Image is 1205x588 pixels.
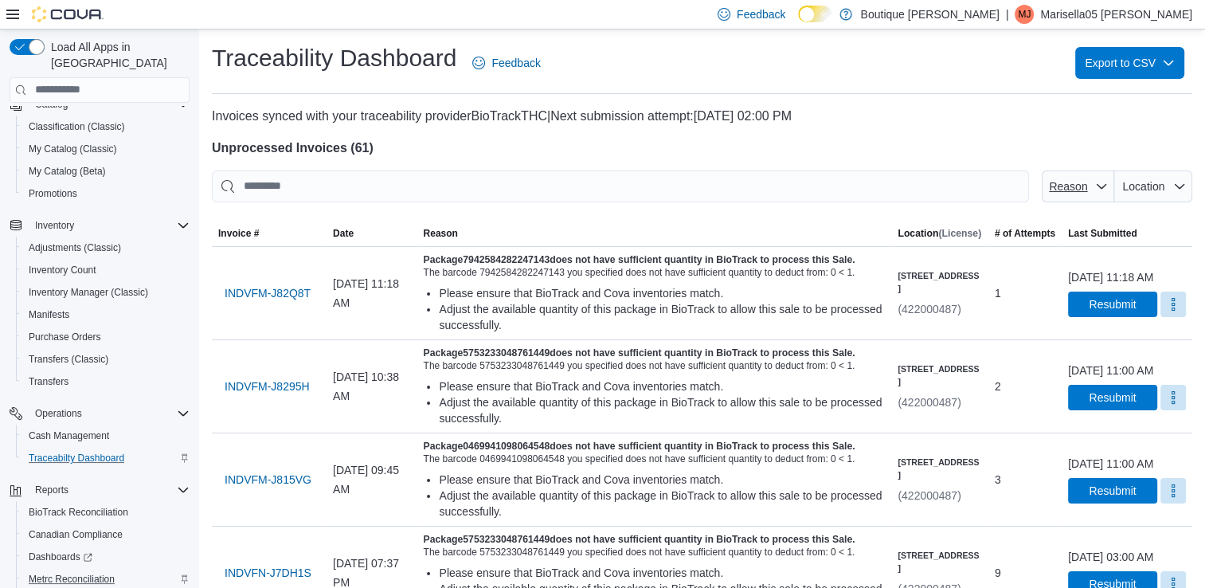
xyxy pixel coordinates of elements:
button: INDVFM-J8295H [218,370,316,402]
span: # of Attempts [995,227,1055,240]
span: 9 [995,563,1001,582]
h1: Traceability Dashboard [212,42,456,74]
span: Purchase Orders [29,331,101,343]
button: Location [1114,171,1192,202]
div: [DATE] 09:45 AM [327,454,417,505]
span: Inventory Manager (Classic) [29,286,148,299]
button: More [1160,478,1186,504]
p: Boutique [PERSON_NAME] [860,5,999,24]
button: Transfers (Classic) [16,348,196,370]
button: More [1160,385,1186,410]
span: INDVFN-J7DH1S [225,565,311,581]
h6: [STREET_ADDRESS] [898,456,982,481]
span: (422000487) [898,396,960,409]
button: Inventory [29,216,80,235]
button: Transfers [16,370,196,393]
div: Please ensure that BioTrack and Cova inventories match. [439,472,885,488]
span: Canadian Compliance [22,525,190,544]
button: Reason [1042,171,1114,202]
span: Cash Management [22,426,190,445]
a: Cash Management [22,426,115,445]
a: Classification (Classic) [22,117,131,136]
span: Purchase Orders [22,327,190,347]
span: BioTrack Reconciliation [22,503,190,522]
button: Purchase Orders [16,326,196,348]
a: Transfers [22,372,75,391]
button: Classification (Classic) [16,116,196,138]
span: Invoice # [218,227,259,240]
div: The barcode 5753233048761449 you specified does not have sufficient quantity to deduct from: 0 < 1. [423,546,885,559]
button: Inventory Count [16,259,196,281]
span: Reports [35,484,68,496]
span: Adjustments (Classic) [22,238,190,257]
span: Transfers [29,375,68,388]
button: Operations [29,404,88,423]
div: Please ensure that BioTrack and Cova inventories match. [439,565,885,581]
span: 3 [995,470,1001,489]
a: Traceabilty Dashboard [22,449,131,468]
div: Please ensure that BioTrack and Cova inventories match. [439,378,885,394]
span: BioTrack Reconciliation [29,506,128,519]
span: Classification (Classic) [29,120,125,133]
a: BioTrack Reconciliation [22,503,135,522]
button: My Catalog (Beta) [16,160,196,182]
span: Cash Management [29,429,109,442]
a: Dashboards [16,546,196,568]
h5: Package 5753233048761449 does not have sufficient quantity in BioTrack to process this Sale. [423,533,885,546]
button: My Catalog (Classic) [16,138,196,160]
div: Adjust the available quantity of this package in BioTrack to allow this sale to be processed succ... [439,394,885,426]
span: Manifests [22,305,190,324]
div: [DATE] 03:00 AM [1068,549,1153,565]
button: Reports [29,480,75,500]
a: Manifests [22,305,76,324]
span: Canadian Compliance [29,528,123,541]
span: Manifests [29,308,69,321]
span: 2 [995,377,1001,396]
span: (422000487) [898,489,960,502]
span: Location [1122,180,1164,193]
span: Resubmit [1089,483,1136,499]
span: Transfers [22,372,190,391]
a: Feedback [466,47,546,79]
span: Reason [1049,180,1087,193]
div: Marisella05 Jacquez [1015,5,1034,24]
span: Reason [423,227,457,240]
button: Export to CSV [1075,47,1184,79]
span: My Catalog (Beta) [29,165,106,178]
span: Promotions [22,184,190,203]
div: [DATE] 11:18 AM [1068,269,1153,285]
div: [DATE] 10:38 AM [327,361,417,412]
div: Adjust the available quantity of this package in BioTrack to allow this sale to be processed succ... [439,488,885,519]
span: Reports [29,480,190,500]
a: Canadian Compliance [22,525,129,544]
span: My Catalog (Classic) [22,139,190,159]
h4: Unprocessed Invoices ( 61 ) [212,139,1192,158]
span: INDVFM-J8295H [225,378,310,394]
span: Inventory Count [22,261,190,280]
h6: [STREET_ADDRESS] [898,363,982,388]
img: Cova [32,6,104,22]
span: MJ [1018,5,1031,24]
h5: Package 5753233048761449 does not have sufficient quantity in BioTrack to process this Sale. [423,347,885,359]
span: Operations [35,407,82,420]
div: [DATE] 11:00 AM [1068,456,1153,472]
h5: Package 0469941098064548 does not have sufficient quantity in BioTrack to process this Sale. [423,440,885,453]
button: Inventory [3,214,196,237]
p: | [1006,5,1009,24]
div: Adjust the available quantity of this package in BioTrack to allow this sale to be processed succ... [439,301,885,333]
a: Promotions [22,184,84,203]
span: Next submission attempt: [550,109,694,123]
span: Promotions [29,187,77,200]
h6: [STREET_ADDRESS] [898,549,982,574]
span: 1 [995,284,1001,303]
button: INDVFM-J815VG [218,464,318,496]
div: [DATE] 11:00 AM [1068,363,1153,378]
a: Inventory Count [22,261,103,280]
p: Invoices synced with your traceability provider BioTrackTHC | [DATE] 02:00 PM [212,107,1192,126]
a: Inventory Manager (Classic) [22,283,155,302]
span: Location (License) [898,227,981,240]
span: Dark Mode [798,22,799,23]
span: Resubmit [1089,296,1136,312]
span: Date [333,227,354,240]
span: INDVFM-J82Q8T [225,285,311,301]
